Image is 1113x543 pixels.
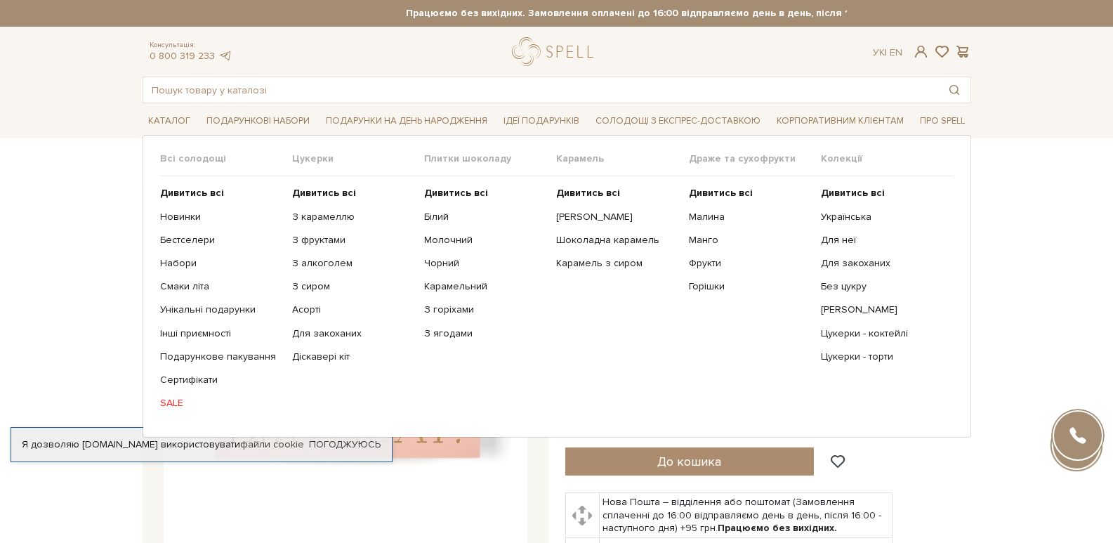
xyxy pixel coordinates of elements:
[309,438,381,451] a: Погоджуюсь
[821,152,953,165] span: Колекції
[292,280,414,293] a: З сиром
[590,109,766,133] a: Солодощі з експрес-доставкою
[160,303,282,316] a: Унікальні подарунки
[821,303,942,316] a: [PERSON_NAME]
[689,257,810,270] a: Фрукти
[424,303,546,316] a: З горіхами
[689,187,810,199] a: Дивитись всі
[292,257,414,270] a: З алкоголем
[512,37,600,66] a: logo
[292,303,414,316] a: Асорті
[150,50,215,62] a: 0 800 319 233
[11,438,392,451] div: Я дозволяю [DOMAIN_NAME] використовувати
[821,187,942,199] a: Дивитись всі
[201,110,315,132] span: Подарункові набори
[160,280,282,293] a: Смаки літа
[556,234,678,247] a: Шоколадна карамель
[599,493,892,538] td: Нова Пошта – відділення або поштомат (Замовлення сплаченні до 16:00 відправляємо день в день, піс...
[240,438,304,450] a: файли cookie
[556,211,678,223] a: [PERSON_NAME]
[292,187,356,199] b: Дивитись всі
[556,152,688,165] span: Карамель
[821,211,942,223] a: Українська
[424,211,546,223] a: Білий
[292,327,414,340] a: Для закоханих
[914,110,970,132] span: Про Spell
[873,46,902,59] div: Ук
[556,257,678,270] a: Карамель з сиром
[424,257,546,270] a: Чорний
[143,110,196,132] span: Каталог
[718,522,837,534] b: Працюємо без вихідних.
[160,187,224,199] b: Дивитись всі
[143,135,971,438] div: Каталог
[689,211,810,223] a: Малина
[320,110,493,132] span: Подарунки на День народження
[292,152,424,165] span: Цукерки
[498,110,585,132] span: Ідеї подарунків
[160,211,282,223] a: Новинки
[689,187,753,199] b: Дивитись всі
[771,109,909,133] a: Корпоративним клієнтам
[424,234,546,247] a: Молочний
[821,327,942,340] a: Цукерки - коктейлі
[292,234,414,247] a: З фруктами
[150,41,232,50] span: Консультація:
[160,374,282,386] a: Сертифікати
[821,351,942,363] a: Цукерки - торти
[160,327,282,340] a: Інші приємності
[689,280,810,293] a: Горішки
[890,46,902,58] a: En
[160,187,282,199] a: Дивитись всі
[424,152,556,165] span: Плитки шоколаду
[267,7,1095,20] strong: Працюємо без вихідних. Замовлення оплачені до 16:00 відправляємо день в день, після 16:00 - насту...
[565,447,815,476] button: До кошика
[160,234,282,247] a: Бестселери
[657,454,721,469] span: До кошика
[292,211,414,223] a: З карамеллю
[160,152,292,165] span: Всі солодощі
[821,280,942,293] a: Без цукру
[218,50,232,62] a: telegram
[821,187,885,199] b: Дивитись всі
[424,187,546,199] a: Дивитись всі
[160,351,282,363] a: Подарункове пакування
[938,77,970,103] button: Пошук товару у каталозі
[292,187,414,199] a: Дивитись всі
[143,77,938,103] input: Пошук товару у каталозі
[821,257,942,270] a: Для закоханих
[424,327,546,340] a: З ягодами
[556,187,678,199] a: Дивитись всі
[160,257,282,270] a: Набори
[424,187,488,199] b: Дивитись всі
[292,351,414,363] a: Діскавері кіт
[160,397,282,410] a: SALE
[689,152,821,165] span: Драже та сухофрукти
[885,46,887,58] span: |
[556,187,620,199] b: Дивитись всі
[689,234,810,247] a: Манго
[424,280,546,293] a: Карамельний
[821,234,942,247] a: Для неї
